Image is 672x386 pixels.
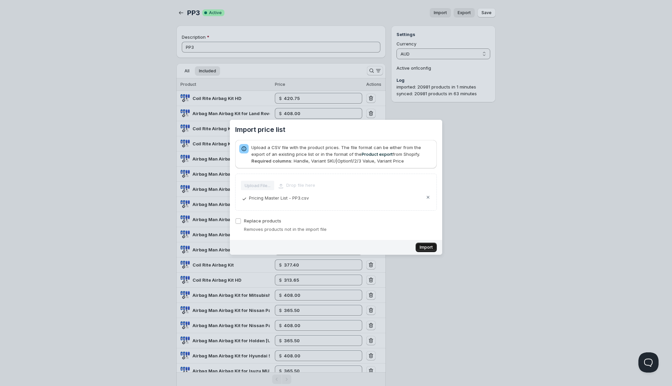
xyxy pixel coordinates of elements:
[416,243,437,252] button: Import
[251,158,291,164] b: Required columns
[362,151,392,157] a: Product export
[251,144,433,164] div: Upload a CSV file with the product prices. The file format can be either from the export of an ex...
[244,218,281,223] span: Replace products
[244,226,327,232] span: Removes products not in the import file
[5,5,667,381] vaadin-dialog-overlay: Import price list
[286,182,315,188] span: Drop file here
[420,245,433,250] span: Import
